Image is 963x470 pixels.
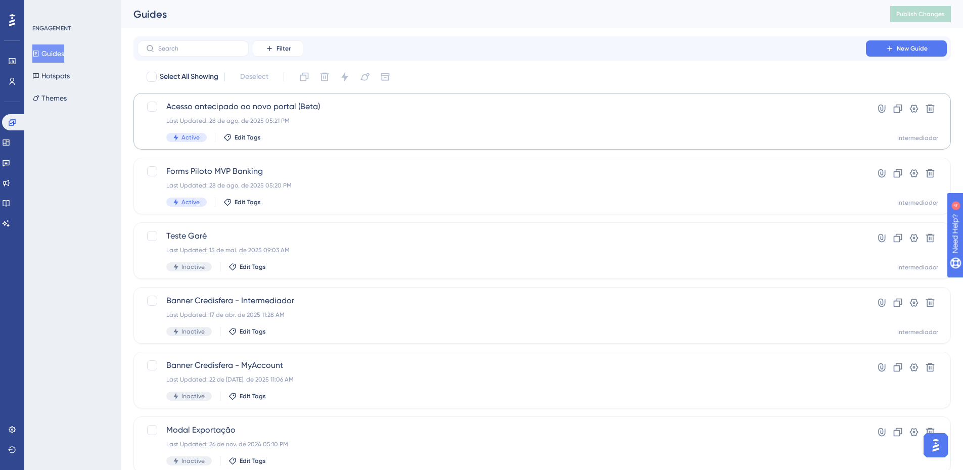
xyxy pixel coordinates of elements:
[228,392,266,400] button: Edit Tags
[235,133,261,142] span: Edit Tags
[181,133,200,142] span: Active
[890,6,951,22] button: Publish Changes
[166,440,837,448] div: Last Updated: 26 de nov. de 2024 05:10 PM
[223,198,261,206] button: Edit Tags
[166,375,837,384] div: Last Updated: 22 de [DATE]. de 2025 11:06 AM
[866,40,947,57] button: New Guide
[160,71,218,83] span: Select All Showing
[897,263,938,271] div: Intermediador
[166,117,837,125] div: Last Updated: 28 de ago. de 2025 05:21 PM
[240,71,268,83] span: Deselect
[921,430,951,460] iframe: UserGuiding AI Assistant Launcher
[181,263,205,271] span: Inactive
[897,199,938,207] div: Intermediador
[166,359,837,371] span: Banner Credisfera - MyAccount
[240,392,266,400] span: Edit Tags
[235,198,261,206] span: Edit Tags
[231,68,278,86] button: Deselect
[897,328,938,336] div: Intermediador
[181,392,205,400] span: Inactive
[240,263,266,271] span: Edit Tags
[166,101,837,113] span: Acesso antecipado ao novo portal (Beta)
[166,165,837,177] span: Forms Piloto MVP Banking
[897,44,928,53] span: New Guide
[24,3,63,15] span: Need Help?
[277,44,291,53] span: Filter
[32,67,70,85] button: Hotspots
[158,45,240,52] input: Search
[240,457,266,465] span: Edit Tags
[166,311,837,319] div: Last Updated: 17 de abr. de 2025 11:28 AM
[228,457,266,465] button: Edit Tags
[240,327,266,336] span: Edit Tags
[228,327,266,336] button: Edit Tags
[253,40,303,57] button: Filter
[897,134,938,142] div: Intermediador
[32,44,64,63] button: Guides
[181,198,200,206] span: Active
[228,263,266,271] button: Edit Tags
[223,133,261,142] button: Edit Tags
[181,327,205,336] span: Inactive
[32,24,71,32] div: ENGAGEMENT
[896,10,945,18] span: Publish Changes
[70,5,73,13] div: 4
[32,89,67,107] button: Themes
[133,7,865,21] div: Guides
[166,295,837,307] span: Banner Credisfera - Intermediador
[181,457,205,465] span: Inactive
[166,246,837,254] div: Last Updated: 15 de mai. de 2025 09:03 AM
[166,181,837,190] div: Last Updated: 28 de ago. de 2025 05:20 PM
[166,230,837,242] span: Teste Garé
[166,424,837,436] span: Modal Exportação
